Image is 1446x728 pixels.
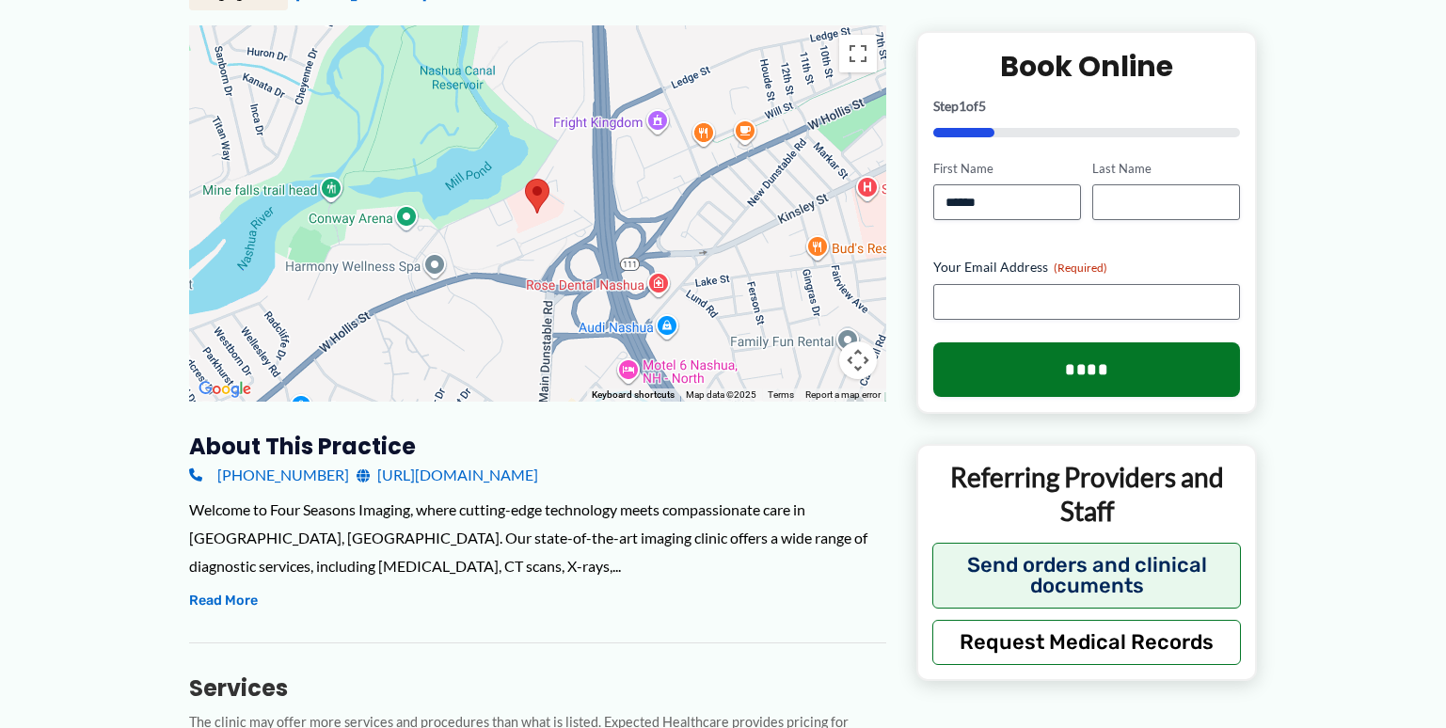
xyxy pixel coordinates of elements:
a: [URL][DOMAIN_NAME] [357,461,538,489]
a: Open this area in Google Maps (opens a new window) [194,377,256,402]
span: 1 [959,97,966,113]
p: Referring Providers and Staff [932,460,1242,529]
button: Map camera controls [839,341,877,379]
button: Request Medical Records [932,619,1242,664]
label: Your Email Address [933,258,1241,277]
button: Send orders and clinical documents [932,542,1242,608]
a: Report a map error [805,389,881,400]
div: Welcome to Four Seasons Imaging, where cutting-edge technology meets compassionate care in [GEOGR... [189,496,886,579]
label: First Name [933,159,1081,177]
label: Last Name [1092,159,1240,177]
span: (Required) [1054,261,1107,275]
h3: Services [189,673,886,703]
h2: Book Online [933,47,1241,84]
span: 5 [978,97,986,113]
p: Step of [933,99,1241,112]
button: Keyboard shortcuts [592,388,675,402]
h3: About this practice [189,432,886,461]
span: Map data ©2025 [686,389,756,400]
a: Terms (opens in new tab) [768,389,794,400]
button: Toggle fullscreen view [839,35,877,72]
button: Read More [189,590,258,612]
img: Google [194,377,256,402]
a: [PHONE_NUMBER] [189,461,349,489]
